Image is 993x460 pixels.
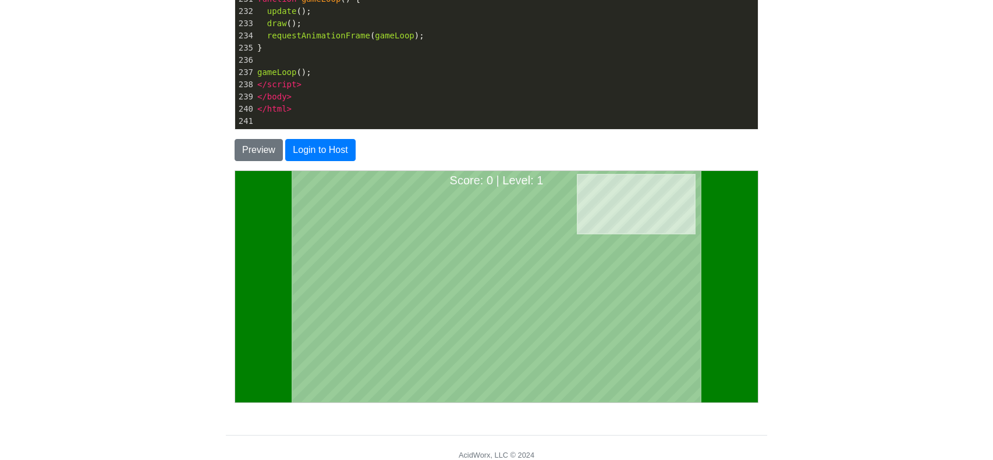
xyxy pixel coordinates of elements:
span: } [257,43,263,52]
div: 235 [235,42,255,54]
div: 241 [235,115,255,127]
div: 234 [235,30,255,42]
span: > [287,92,292,101]
div: 233 [235,17,255,30]
span: body [267,92,287,101]
span: requestAnimationFrame [267,31,370,40]
div: 236 [235,54,255,66]
button: Preview [235,139,283,161]
span: > [287,104,292,113]
span: </ [257,104,267,113]
span: gameLoop [375,31,414,40]
iframe: To enrich screen reader interactions, please activate Accessibility in Grammarly extension settings [235,170,758,403]
button: Login to Host [285,139,355,161]
span: </ [257,80,267,89]
span: gameLoop [257,67,296,77]
div: 239 [235,91,255,103]
div: 240 [235,103,255,115]
span: (); [257,6,311,16]
span: > [296,80,301,89]
span: draw [267,19,287,28]
span: script [267,80,297,89]
div: 238 [235,79,255,91]
span: (); [257,19,302,28]
span: html [267,104,287,113]
div: 232 [235,5,255,17]
span: </ [257,92,267,101]
span: (); [257,67,311,77]
div: 237 [235,66,255,79]
span: ( ); [257,31,424,40]
span: update [267,6,297,16]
